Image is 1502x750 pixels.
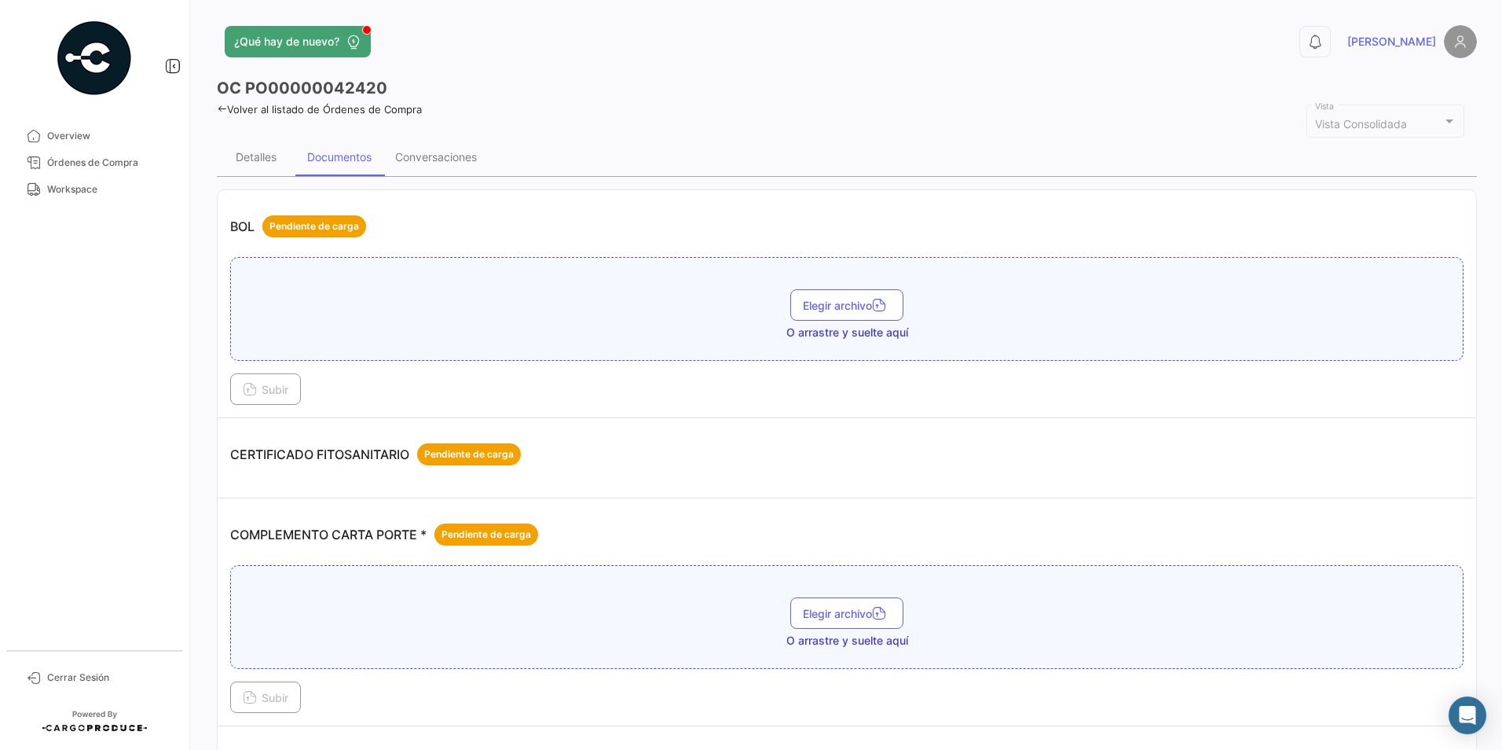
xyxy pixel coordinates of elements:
[790,597,903,629] button: Elegir archivo
[395,150,477,164] div: Conversaciones
[225,26,371,57] button: ¿Qué hay de nuevo?
[236,150,277,164] div: Detalles
[234,34,339,50] span: ¿Qué hay de nuevo?
[1315,117,1407,131] mat-select-trigger: Vista Consolidada
[1449,697,1486,734] div: Abrir Intercom Messenger
[243,691,288,704] span: Subir
[217,77,387,99] h3: OC PO00000042420
[786,633,908,649] span: O arrastre y suelte aquí
[47,671,170,685] span: Cerrar Sesión
[803,299,891,312] span: Elegir archivo
[441,528,531,542] span: Pendiente de carga
[13,176,176,203] a: Workspace
[1347,34,1436,50] span: [PERSON_NAME]
[55,19,134,97] img: powered-by.png
[243,383,288,396] span: Subir
[786,325,908,340] span: O arrastre y suelte aquí
[424,447,514,461] span: Pendiente de carga
[803,607,891,620] span: Elegir archivo
[47,156,170,170] span: Órdenes de Compra
[13,149,176,176] a: Órdenes de Compra
[217,103,422,116] a: Volver al listado de Órdenes de Compra
[47,129,170,143] span: Overview
[307,150,372,164] div: Documentos
[230,215,366,237] p: BOL
[230,443,521,465] p: CERTIFICADO FITOSANITARIO
[13,123,176,149] a: Overview
[230,373,301,405] button: Subir
[230,524,538,546] p: COMPLEMENTO CARTA PORTE *
[1444,25,1477,58] img: placeholder-user.png
[269,219,359,233] span: Pendiente de carga
[790,289,903,321] button: Elegir archivo
[230,682,301,713] button: Subir
[47,182,170,197] span: Workspace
